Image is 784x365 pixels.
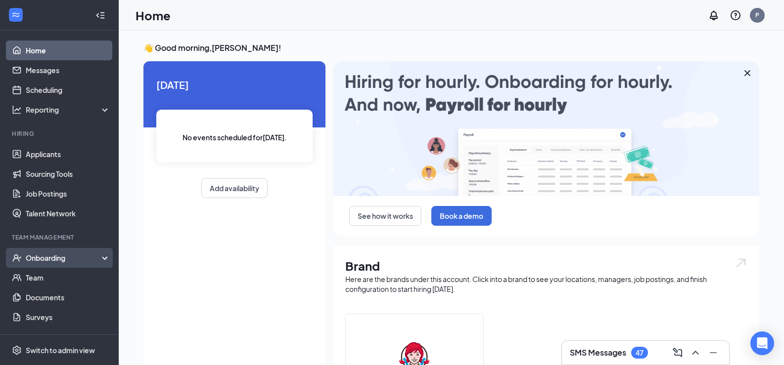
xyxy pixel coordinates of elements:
a: Sourcing Tools [26,164,110,184]
h1: Home [136,7,171,24]
svg: Collapse [95,10,105,20]
div: P [755,11,759,19]
svg: Settings [12,345,22,355]
button: Add availability [201,178,268,198]
button: See how it works [349,206,421,226]
span: [DATE] [156,77,313,92]
button: Book a demo [431,206,492,226]
a: Applicants [26,144,110,164]
svg: Notifications [708,9,720,21]
div: Open Intercom Messenger [750,331,774,355]
button: ComposeMessage [670,345,686,361]
a: Talent Network [26,203,110,223]
a: Scheduling [26,80,110,100]
img: payroll-large.gif [333,61,759,196]
svg: QuestionInfo [730,9,741,21]
h3: 👋 Good morning, [PERSON_NAME] ! [143,42,759,53]
svg: UserCheck [12,253,22,263]
svg: ChevronUp [690,347,701,359]
svg: ComposeMessage [672,347,684,359]
svg: Cross [741,67,753,79]
a: Messages [26,60,110,80]
a: Surveys [26,307,110,327]
div: Onboarding [26,253,102,263]
a: Documents [26,287,110,307]
div: Team Management [12,233,108,242]
div: Reporting [26,105,111,115]
div: 47 [636,349,644,357]
div: Here are the brands under this account. Click into a brand to see your locations, managers, job p... [345,274,747,294]
h3: SMS Messages [570,347,626,358]
a: Team [26,268,110,287]
h1: Brand [345,257,747,274]
button: ChevronUp [688,345,703,361]
button: Minimize [705,345,721,361]
a: Home [26,41,110,60]
svg: Minimize [707,347,719,359]
div: Hiring [12,129,108,138]
span: No events scheduled for [DATE] . [183,132,287,143]
div: Switch to admin view [26,345,95,355]
svg: WorkstreamLogo [11,10,21,20]
img: open.6027fd2a22e1237b5b06.svg [735,257,747,269]
svg: Analysis [12,105,22,115]
a: Job Postings [26,184,110,203]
